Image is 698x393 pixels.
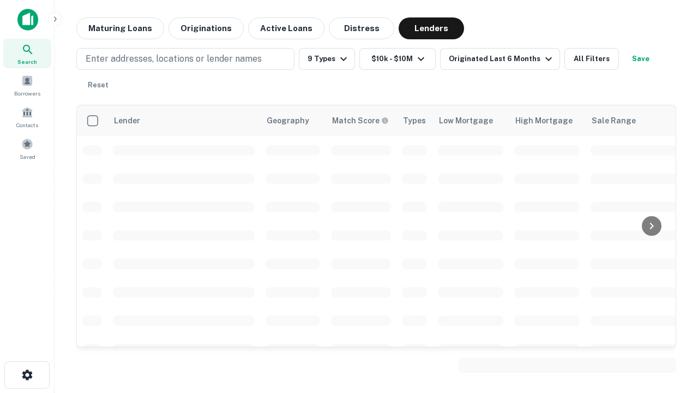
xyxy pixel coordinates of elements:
div: High Mortgage [515,114,573,127]
iframe: Chat Widget [643,271,698,323]
div: Low Mortgage [439,114,493,127]
a: Borrowers [3,70,51,100]
th: Sale Range [585,105,683,136]
th: Capitalize uses an advanced AI algorithm to match your search with the best lender. The match sco... [326,105,396,136]
button: Originations [169,17,244,39]
button: Active Loans [248,17,324,39]
div: Geography [267,114,309,127]
p: Enter addresses, locations or lender names [86,52,262,65]
button: All Filters [564,48,619,70]
button: 9 Types [299,48,355,70]
span: Contacts [16,121,38,129]
a: Saved [3,134,51,163]
div: Originated Last 6 Months [449,52,555,65]
div: Sale Range [592,114,636,127]
h6: Match Score [332,115,387,127]
th: Geography [260,105,326,136]
span: Borrowers [14,89,40,98]
button: Save your search to get updates of matches that match your search criteria. [623,48,658,70]
button: Maturing Loans [76,17,164,39]
button: Distress [329,17,394,39]
div: Lender [114,114,140,127]
a: Search [3,39,51,68]
th: Types [396,105,432,136]
th: Lender [107,105,260,136]
th: High Mortgage [509,105,585,136]
span: Saved [20,152,35,161]
img: capitalize-icon.png [17,9,38,31]
button: $10k - $10M [359,48,436,70]
button: Enter addresses, locations or lender names [76,48,294,70]
div: Types [403,114,426,127]
a: Contacts [3,102,51,132]
button: Originated Last 6 Months [440,48,560,70]
th: Low Mortgage [432,105,509,136]
span: Search [17,57,37,66]
button: Lenders [399,17,464,39]
button: Reset [81,74,116,96]
div: Capitalize uses an advanced AI algorithm to match your search with the best lender. The match sco... [332,115,389,127]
